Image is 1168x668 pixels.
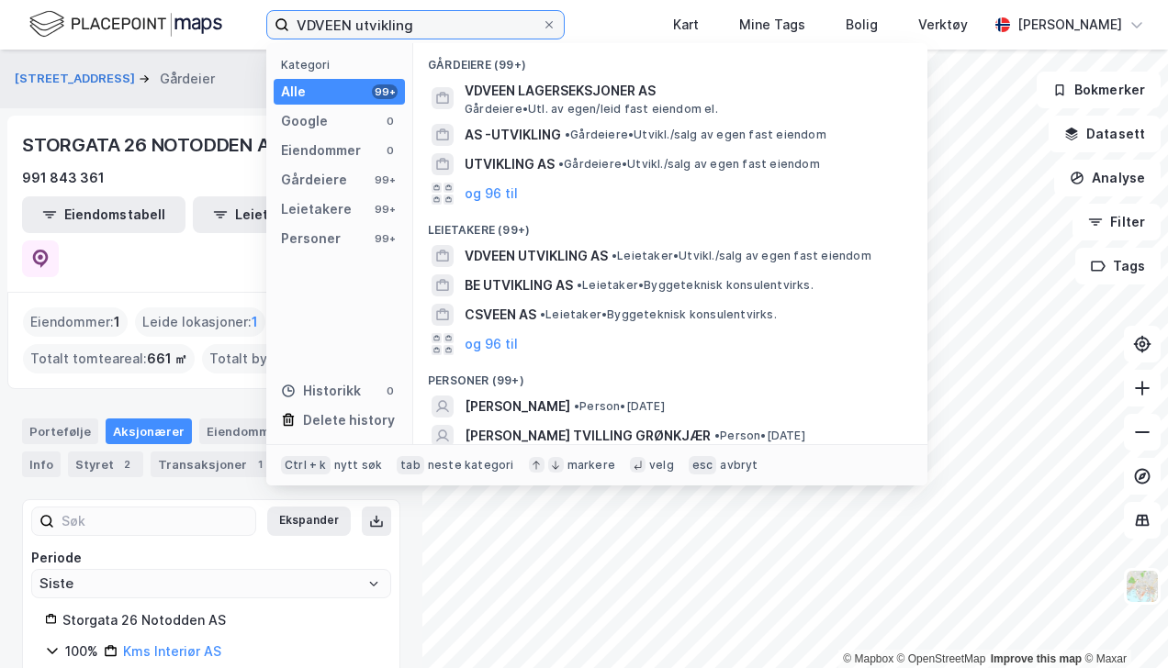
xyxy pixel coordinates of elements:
[147,348,187,370] span: 661 ㎡
[281,198,352,220] div: Leietakere
[465,274,573,296] span: BE UTVIKLING AS
[22,196,185,233] button: Eiendomstabell
[372,84,398,99] div: 99+
[720,458,758,473] div: avbryt
[577,278,814,293] span: Leietaker • Byggeteknisk konsulentvirks.
[428,458,514,473] div: neste kategori
[565,128,570,141] span: •
[281,456,331,474] div: Ctrl + k
[65,640,98,662] div: 100%
[465,425,711,447] span: [PERSON_NAME] TVILLING GRØNKJÆR
[465,80,905,102] span: VDVEEN LAGERSEKSJONER AS
[193,196,356,233] button: Leietakertabell
[160,68,215,90] div: Gårdeier
[612,249,871,263] span: Leietaker • Utvikl./salg av egen fast eiendom
[612,249,617,262] span: •
[714,429,805,443] span: Person • [DATE]
[202,344,376,373] div: Totalt byggareal :
[334,458,383,473] div: nytt søk
[1076,580,1168,668] div: Kontrollprogram for chat
[739,14,805,36] div: Mine Tags
[151,451,276,477] div: Transaksjoner
[281,58,405,72] div: Kategori
[1075,248,1161,284] button: Tags
[383,143,398,158] div: 0
[15,70,139,88] button: [STREET_ADDRESS]
[383,114,398,128] div: 0
[303,409,395,431] div: Delete history
[54,507,255,535] input: Søk
[1037,72,1161,108] button: Bokmerker
[465,304,536,326] span: CSVEEN AS
[383,384,398,398] div: 0
[366,576,381,591] button: Open
[1076,580,1168,668] iframe: Chat Widget
[567,458,615,473] div: markere
[558,157,564,171] span: •
[465,153,555,175] span: UTVIKLING AS
[372,173,398,187] div: 99+
[465,395,570,417] span: [PERSON_NAME]
[281,139,361,161] div: Eiendommer
[465,183,518,205] button: og 96 til
[68,451,143,477] div: Styret
[413,43,927,76] div: Gårdeiere (99+)
[251,455,269,473] div: 1
[1049,116,1161,152] button: Datasett
[372,202,398,217] div: 99+
[413,359,927,392] div: Personer (99+)
[22,418,98,444] div: Portefølje
[465,333,518,355] button: og 96 til
[267,507,351,536] button: Ekspander
[897,652,986,665] a: OpenStreetMap
[22,167,105,189] div: 991 843 361
[31,547,391,569] div: Periode
[465,124,561,146] span: AS -UTVIKLING
[281,380,361,402] div: Historikk
[23,307,128,337] div: Eiendommer :
[649,458,674,473] div: velg
[574,399,665,414] span: Person • [DATE]
[106,418,192,444] div: Aksjonærer
[372,231,398,246] div: 99+
[540,307,777,322] span: Leietaker • Byggeteknisk konsulentvirks.
[1054,160,1161,196] button: Analyse
[32,570,390,597] input: ClearOpen
[281,110,328,132] div: Google
[135,307,265,337] div: Leide lokasjoner :
[62,609,377,631] div: Storgata 26 Notodden AS
[689,456,717,474] div: esc
[540,307,545,321] span: •
[289,11,542,39] input: Søk på adresse, matrikkel, gårdeiere, leietakere eller personer
[465,245,608,267] span: VDVEEN UTVIKLING AS
[846,14,878,36] div: Bolig
[413,208,927,241] div: Leietakere (99+)
[673,14,699,36] div: Kart
[577,278,582,292] span: •
[114,311,120,333] span: 1
[281,81,306,103] div: Alle
[714,429,720,442] span: •
[22,130,285,160] div: STORGATA 26 NOTODDEN AS
[281,169,347,191] div: Gårdeiere
[118,455,136,473] div: 2
[465,102,718,117] span: Gårdeiere • Utl. av egen/leid fast eiendom el.
[1017,14,1122,36] div: [PERSON_NAME]
[22,451,61,477] div: Info
[29,8,222,40] img: logo.f888ab2527a4732fd821a326f86c7f29.svg
[565,128,826,142] span: Gårdeiere • Utvikl./salg av egen fast eiendom
[252,311,258,333] span: 1
[397,456,424,474] div: tab
[843,652,893,665] a: Mapbox
[1073,204,1161,240] button: Filter
[558,157,820,172] span: Gårdeiere • Utvikl./salg av egen fast eiendom
[281,228,341,250] div: Personer
[991,652,1082,665] a: Improve this map
[123,643,221,659] a: Kms Interiør AS
[918,14,968,36] div: Verktøy
[1125,569,1160,604] img: Z
[23,344,195,373] div: Totalt tomteareal :
[574,399,579,413] span: •
[199,418,312,444] div: Eiendommer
